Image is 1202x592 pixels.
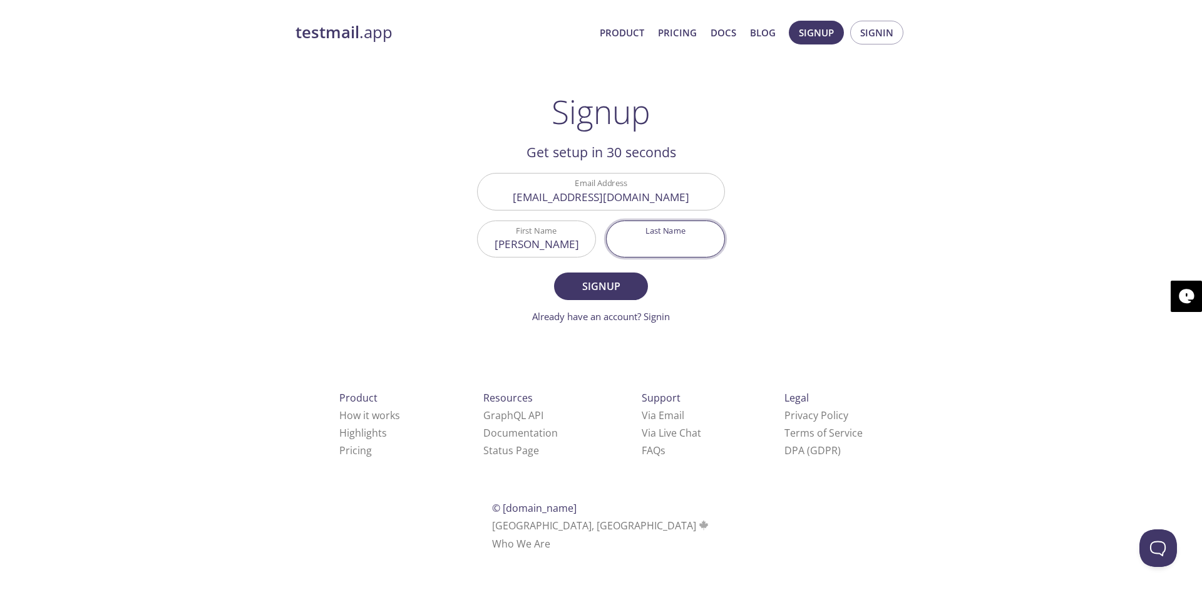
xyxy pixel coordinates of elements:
a: Pricing [339,444,372,457]
span: [GEOGRAPHIC_DATA], [GEOGRAPHIC_DATA] [492,519,711,532]
a: Terms of Service [784,426,863,440]
a: Pricing [658,24,697,41]
span: Support [642,391,681,405]
a: Via Live Chat [642,426,701,440]
span: Legal [784,391,809,405]
a: GraphQL API [483,408,543,422]
span: Signin [860,24,893,41]
a: DPA (GDPR) [784,444,841,457]
a: Docs [711,24,736,41]
button: Signin [850,21,903,44]
a: Product [600,24,644,41]
a: How it works [339,408,400,422]
a: Privacy Policy [784,408,848,422]
span: Product [339,391,378,405]
a: Status Page [483,444,539,457]
a: Documentation [483,426,558,440]
strong: testmail [295,21,359,43]
button: Signup [789,21,844,44]
a: Who We Are [492,537,550,551]
span: Signup [568,278,634,295]
a: testmail.app [295,22,590,43]
h1: Signup [552,93,650,130]
h2: Get setup in 30 seconds [477,142,725,163]
span: Resources [483,391,533,405]
iframe: Help Scout Beacon - Open [1139,529,1177,567]
span: Signup [799,24,834,41]
a: FAQ [642,444,665,457]
a: Already have an account? Signin [532,310,670,323]
span: © [DOMAIN_NAME] [492,501,577,515]
span: s [660,444,665,457]
a: Blog [750,24,776,41]
button: Signup [554,273,648,300]
a: Via Email [642,408,684,422]
a: Highlights [339,426,387,440]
